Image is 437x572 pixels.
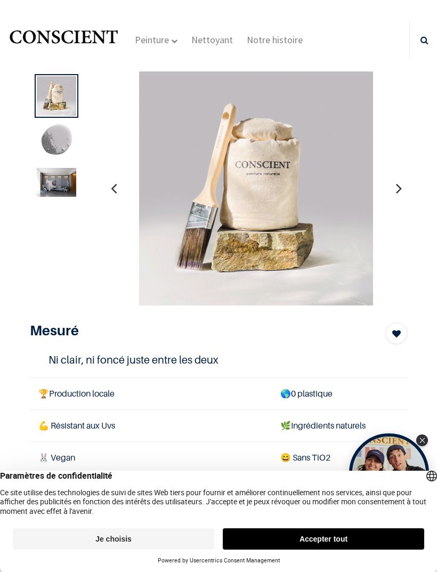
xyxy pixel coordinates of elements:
[38,452,75,463] span: 🐰 Vegan
[139,71,373,305] img: Product image
[30,377,272,409] td: Production locale
[280,388,291,399] span: 🌎
[280,420,291,431] span: 🌿
[280,452,297,463] span: 😄 S
[48,353,218,366] font: Ni clair, ni foncé juste entre les deux
[38,420,115,431] span: 💪 Résistant aux Uvs
[191,34,233,46] span: Nettoyant
[392,327,401,340] span: Add to wishlist
[272,377,407,409] td: 0 plastique
[135,34,169,46] span: Peinture
[37,168,76,197] img: Product image
[349,433,429,513] div: Tolstoy bubble widget
[8,26,119,54] img: Conscient
[349,433,429,513] div: Open Tolstoy widget
[131,21,182,59] a: Peinture
[349,433,429,513] div: Open Tolstoy
[272,442,407,474] td: ans TiO2
[30,323,351,339] h1: Mesuré
[38,388,49,399] span: 🏆
[37,76,76,116] img: Product image
[272,410,407,442] td: Ingrédients naturels
[247,34,303,46] span: Notre histoire
[9,9,41,41] button: Open chat widget
[8,26,119,54] a: Logo of Conscient
[416,434,428,446] div: Close Tolstoy widget
[386,323,407,344] button: Add to wishlist
[37,122,76,162] img: Product image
